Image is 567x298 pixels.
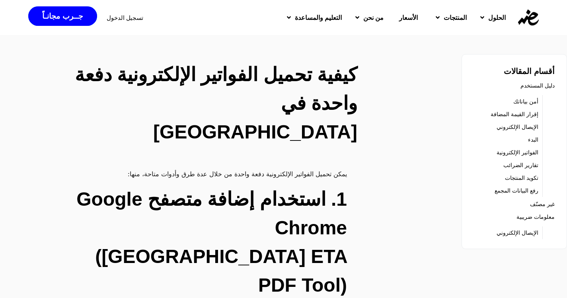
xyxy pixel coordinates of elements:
a: التعليم والمساعدة [279,7,347,28]
img: eDariba [518,10,539,25]
a: غير مصنّف [530,199,555,210]
span: من نحن [363,13,384,22]
a: تقارير الضرائب [503,160,538,171]
a: جــرب مجانـاً [28,6,97,26]
a: معلومات ضريبية [516,211,555,222]
a: دليل المستخدم [520,80,555,91]
a: الأسعار [389,7,428,28]
a: الإيصال الإلكتروني [497,121,538,132]
a: إقرار القيمة المضافة [491,109,538,120]
a: الإيصال الإلكتروني [497,227,538,238]
span: جــرب مجانـاً [42,12,83,20]
a: الفواتير الإلكترونية [497,147,538,158]
a: من نحن [347,7,389,28]
span: الأسعار [399,13,418,22]
a: رفع البيانات المجمع [495,185,538,196]
strong: أقسام المقالات [504,67,555,76]
a: أمن بياناتك [513,96,538,107]
span: الحلول [488,13,506,22]
p: يمكن تحميل الفواتير الإلكترونية دفعة واحدة من خلال عدة طرق وأدوات متاحة، منها: [62,169,347,179]
span: المنتجات [444,13,467,22]
h2: كيفية تحميل الفواتير الإلكترونية دفعة واحدة في [GEOGRAPHIC_DATA] [72,60,357,146]
span: التعليم والمساعدة [295,13,342,22]
a: البدء [528,134,538,145]
a: الحلول [472,7,511,28]
a: تكويد المنتجات [505,172,538,183]
a: المنتجات [428,7,472,28]
a: تسجيل الدخول [107,15,143,21]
